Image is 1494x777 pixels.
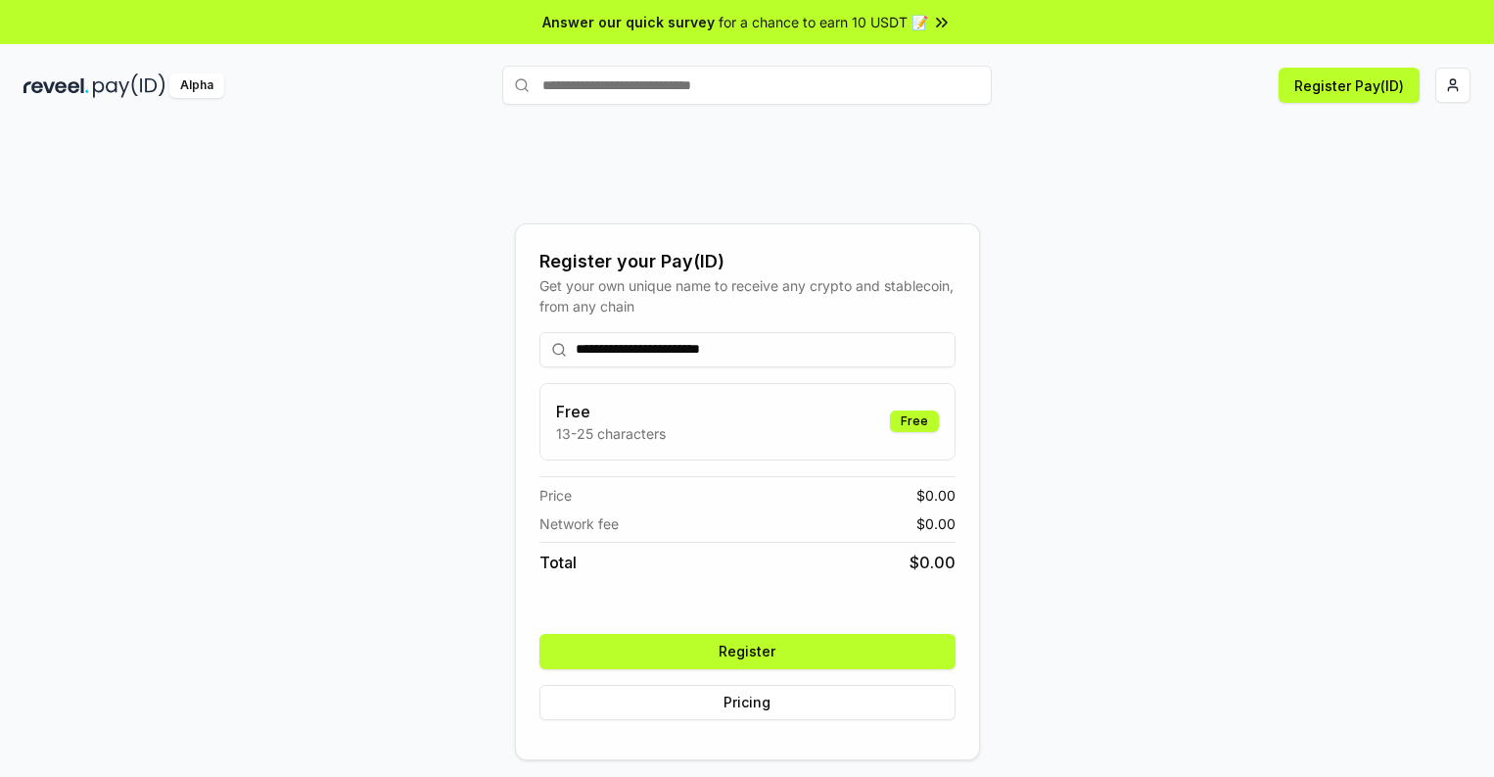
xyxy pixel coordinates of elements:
[556,400,666,423] h3: Free
[539,485,572,506] span: Price
[539,513,619,534] span: Network fee
[169,73,224,98] div: Alpha
[916,513,956,534] span: $ 0.00
[93,73,165,98] img: pay_id
[539,685,956,720] button: Pricing
[1279,68,1420,103] button: Register Pay(ID)
[916,485,956,506] span: $ 0.00
[890,411,939,432] div: Free
[910,551,956,574] span: $ 0.00
[539,551,577,574] span: Total
[539,275,956,316] div: Get your own unique name to receive any crypto and stablecoin, from any chain
[542,12,715,32] span: Answer our quick survey
[23,73,89,98] img: reveel_dark
[539,248,956,275] div: Register your Pay(ID)
[719,12,928,32] span: for a chance to earn 10 USDT 📝
[539,634,956,669] button: Register
[556,423,666,444] p: 13-25 characters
